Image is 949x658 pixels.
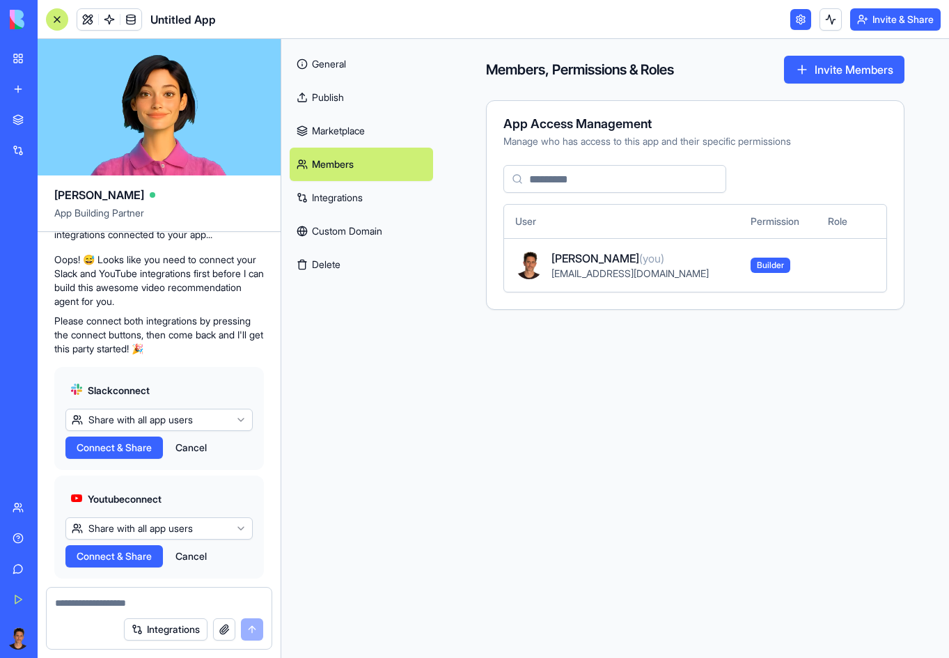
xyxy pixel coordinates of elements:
[504,205,739,238] th: User
[88,384,150,398] span: Slack connect
[88,492,162,506] span: Youtube connect
[290,214,433,248] a: Custom Domain
[7,627,29,650] img: ACg8ocIo0p8zEWM-eBoUvpoDiyDGW1_beEt1lW3L8pDjLzBZu2PfgHqf=s96-c
[850,8,941,31] button: Invite & Share
[784,56,904,84] button: Invite Members
[290,181,433,214] a: Integrations
[503,134,887,148] div: Manage who has access to this app and their specific permissions
[503,118,887,130] div: App Access Management
[168,437,214,459] button: Cancel
[739,205,817,238] th: Permission
[124,618,207,641] button: Integrations
[77,549,152,563] span: Connect & Share
[551,267,709,279] span: [EMAIL_ADDRESS][DOMAIN_NAME]
[639,251,664,265] span: (you)
[150,11,216,28] span: Untitled App
[290,81,433,114] a: Publish
[290,248,433,281] button: Delete
[290,148,433,181] a: Members
[515,251,543,279] img: ACg8ocIo0p8zEWM-eBoUvpoDiyDGW1_beEt1lW3L8pDjLzBZu2PfgHqf=s96-c
[54,206,264,231] span: App Building Partner
[751,258,790,273] span: Builder
[71,492,82,503] img: youtube
[54,314,264,356] p: Please connect both integrations by pressing the connect buttons, then come back and I'll get thi...
[290,114,433,148] a: Marketplace
[54,253,264,308] p: Oops! 😅 Looks like you need to connect your Slack and YouTube integrations first before I can bui...
[71,384,82,395] img: slack
[551,250,664,267] span: [PERSON_NAME]
[486,60,674,79] h4: Members, Permissions & Roles
[10,10,96,29] img: logo
[65,545,163,567] button: Connect & Share
[77,441,152,455] span: Connect & Share
[65,437,163,459] button: Connect & Share
[290,47,433,81] a: General
[168,545,214,567] button: Cancel
[817,205,862,238] th: Role
[54,187,144,203] span: [PERSON_NAME]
